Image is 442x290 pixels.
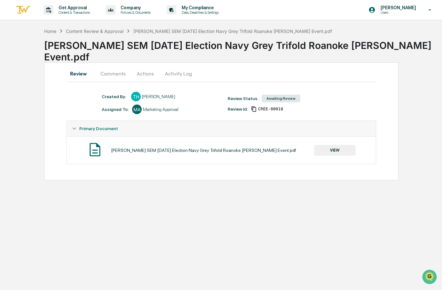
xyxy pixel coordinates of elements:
[22,49,105,55] div: Start new chat
[111,148,296,153] div: [PERSON_NAME] SEM [DATE] Election Navy Grey Trifold Roanoke [PERSON_NAME] Event.pdf
[64,108,77,113] span: Pylon
[67,136,375,164] div: Primary Document
[66,28,123,34] div: Content Review & Approval
[132,105,142,114] div: MA
[4,78,44,90] a: 🖐️Preclearance
[6,13,116,24] p: How can we help?
[314,145,356,156] button: VIEW
[67,121,375,136] div: Primary Document
[115,10,154,15] p: Policies & Documents
[228,106,248,112] div: Review Id:
[228,96,258,101] div: Review Status:
[6,49,18,60] img: 1746055101610-c473b297-6a78-478c-a979-82029cc54cd1
[109,51,116,59] button: Start new chat
[133,28,332,34] div: [PERSON_NAME] SEM [DATE] Election Navy Grey Trifold Roanoke [PERSON_NAME] Event.pdf
[13,81,41,87] span: Preclearance
[177,10,222,15] p: Data, Deadlines & Settings
[160,66,197,81] button: Activity Log
[95,66,131,81] button: Comments
[177,5,222,10] p: My Compliance
[44,78,82,90] a: 🗄️Attestations
[143,107,178,112] div: Marketing Approval
[45,108,77,113] a: Powered byPylon
[102,94,128,99] div: Created By: ‎ ‎
[53,81,79,87] span: Attestations
[6,93,12,98] div: 🔎
[131,66,160,81] button: Actions
[15,5,31,15] img: logo
[87,142,103,158] img: Document Icon
[422,269,439,286] iframe: Open customer support
[131,92,141,101] div: TH
[375,10,419,15] p: Users
[102,107,129,112] div: Assigned To:
[258,106,283,112] span: 1c0a0690-359a-49cd-ba55-19767b6661e1
[53,5,93,10] p: Get Approval
[262,95,300,102] div: Awaiting Review
[13,93,40,99] span: Data Lookup
[6,81,12,86] div: 🖐️
[115,5,154,10] p: Company
[375,5,419,10] p: [PERSON_NAME]
[67,66,95,81] button: Review
[142,94,175,99] div: [PERSON_NAME]
[22,55,81,60] div: We're available if you need us!
[79,126,118,131] span: Primary Document
[44,28,56,34] div: Home
[46,81,51,86] div: 🗄️
[44,35,442,63] div: [PERSON_NAME] SEM [DATE] Election Navy Grey Trifold Roanoke [PERSON_NAME] Event.pdf
[53,10,93,15] p: Content & Transactions
[67,66,376,81] div: secondary tabs example
[4,90,43,102] a: 🔎Data Lookup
